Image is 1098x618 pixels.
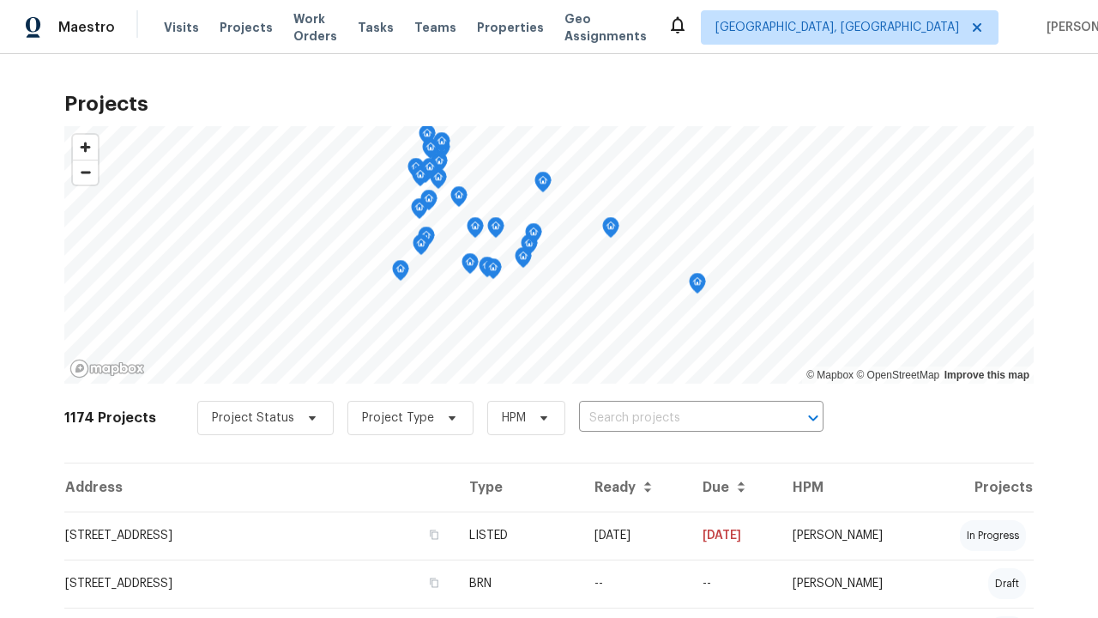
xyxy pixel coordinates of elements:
div: in progress [960,520,1026,551]
div: Map marker [412,166,429,192]
div: Map marker [602,217,619,244]
span: Work Orders [293,10,337,45]
th: HPM [779,463,924,512]
div: Map marker [418,227,435,253]
a: Improve this map [944,369,1029,381]
td: [DATE] [689,512,779,560]
th: Projects [924,463,1034,512]
td: Resale COE 2025-09-23T00:00:00.000Z [689,560,779,608]
button: Zoom in [73,135,98,160]
td: BRN [455,560,581,608]
span: Teams [414,19,456,36]
a: OpenStreetMap [856,369,939,381]
td: [STREET_ADDRESS] [64,512,455,560]
td: [PERSON_NAME] [779,512,924,560]
span: Project Status [212,409,294,427]
a: Mapbox [806,369,854,381]
span: Project Type [362,409,434,427]
td: [PERSON_NAME] [779,560,924,608]
div: Map marker [411,198,428,225]
div: Map marker [534,172,552,198]
div: Map marker [450,186,468,213]
div: Map marker [407,158,425,185]
div: Map marker [420,190,437,216]
div: Map marker [430,168,447,195]
h2: Projects [64,95,1034,112]
button: Open [801,406,825,430]
div: Map marker [422,138,439,165]
th: Type [455,463,581,512]
div: Map marker [392,260,409,287]
div: Map marker [417,162,434,189]
div: Map marker [479,257,496,283]
input: Search projects [579,405,775,432]
div: Map marker [462,253,479,280]
span: Geo Assignments [564,10,647,45]
button: Copy Address [426,527,442,542]
span: Maestro [58,19,115,36]
div: Map marker [433,132,450,159]
span: [GEOGRAPHIC_DATA], [GEOGRAPHIC_DATA] [715,19,959,36]
td: LISTED [455,512,581,560]
button: Copy Address [426,575,442,591]
div: Map marker [487,217,504,244]
td: [DATE] [581,512,689,560]
div: Map marker [419,124,436,151]
div: Map marker [421,158,438,185]
td: [STREET_ADDRESS] [64,560,455,608]
div: Map marker [485,258,502,285]
div: Map marker [521,234,538,261]
div: Map marker [431,152,448,179]
canvas: Map [64,126,1034,384]
div: draft [988,568,1026,599]
span: Tasks [358,21,394,33]
td: -- [581,560,689,608]
span: Properties [477,19,544,36]
h2: 1174 Projects [64,409,156,427]
th: Due [689,463,779,512]
span: Projects [220,19,273,36]
div: Map marker [413,234,430,261]
a: Mapbox homepage [69,359,145,379]
div: Map marker [467,217,484,244]
span: HPM [502,409,526,427]
th: Ready [581,463,689,512]
div: Map marker [689,273,706,300]
div: Map marker [525,223,542,250]
th: Address [64,463,455,512]
span: Visits [164,19,199,36]
button: Zoom out [73,160,98,185]
div: Map marker [515,247,532,274]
